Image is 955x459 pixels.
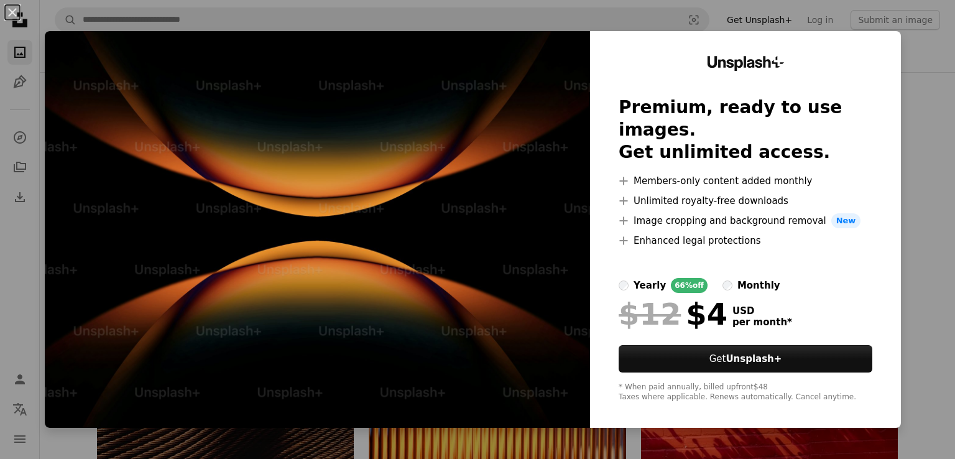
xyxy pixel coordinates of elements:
span: $12 [619,298,681,330]
li: Members-only content added monthly [619,174,872,188]
div: 66% off [671,278,708,293]
button: GetUnsplash+ [619,345,872,373]
div: yearly [634,278,666,293]
div: * When paid annually, billed upfront $48 Taxes where applicable. Renews automatically. Cancel any... [619,382,872,402]
span: per month * [732,317,792,328]
li: Unlimited royalty-free downloads [619,193,872,208]
span: USD [732,305,792,317]
li: Image cropping and background removal [619,213,872,228]
input: yearly66%off [619,280,629,290]
li: Enhanced legal protections [619,233,872,248]
strong: Unsplash+ [726,353,782,364]
div: monthly [737,278,780,293]
span: New [831,213,861,228]
h2: Premium, ready to use images. Get unlimited access. [619,96,872,164]
div: $4 [619,298,727,330]
input: monthly [722,280,732,290]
